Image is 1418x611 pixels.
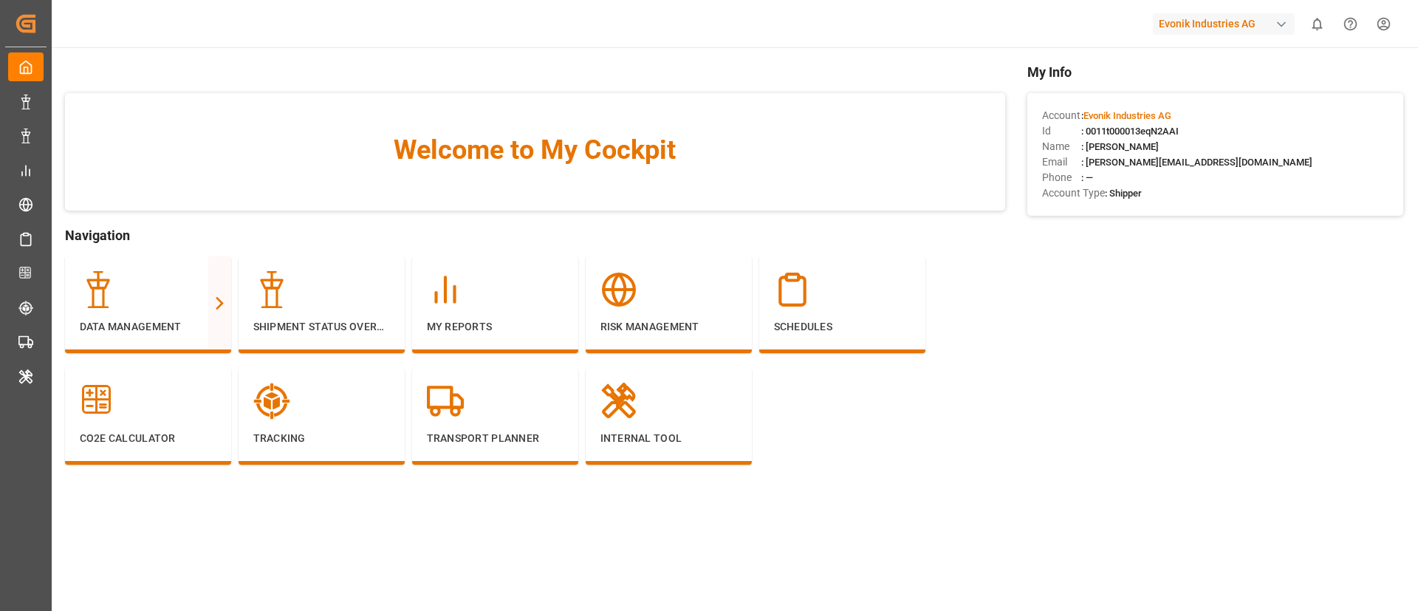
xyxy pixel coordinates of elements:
span: Account Type [1042,185,1105,201]
span: : [1081,110,1171,121]
span: My Info [1027,62,1403,82]
div: Evonik Industries AG [1153,13,1295,35]
span: Navigation [65,225,1005,245]
p: Data Management [80,319,216,335]
span: Name [1042,139,1081,154]
span: Phone [1042,170,1081,185]
button: show 0 new notifications [1301,7,1334,41]
span: : [PERSON_NAME] [1081,141,1159,152]
p: Internal Tool [600,431,737,446]
span: : — [1081,172,1093,183]
span: Account [1042,108,1081,123]
p: CO2e Calculator [80,431,216,446]
span: : [PERSON_NAME][EMAIL_ADDRESS][DOMAIN_NAME] [1081,157,1312,168]
p: Transport Planner [427,431,564,446]
button: Evonik Industries AG [1153,10,1301,38]
span: Welcome to My Cockpit [95,130,976,170]
span: Id [1042,123,1081,139]
span: Evonik Industries AG [1083,110,1171,121]
p: My Reports [427,319,564,335]
p: Schedules [774,319,911,335]
p: Shipment Status Overview [253,319,390,335]
p: Risk Management [600,319,737,335]
span: : Shipper [1105,188,1142,199]
span: Email [1042,154,1081,170]
p: Tracking [253,431,390,446]
button: Help Center [1334,7,1367,41]
span: : 0011t000013eqN2AAI [1081,126,1179,137]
